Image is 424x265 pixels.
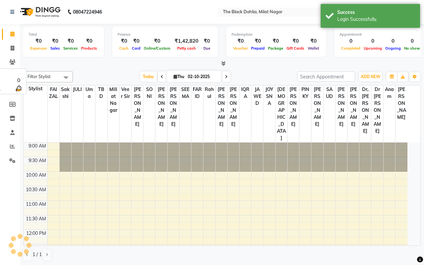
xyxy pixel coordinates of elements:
[263,85,275,108] span: JOYSNA
[62,37,79,45] div: ₹0
[62,46,79,51] span: Services
[285,46,306,51] span: Gift Cards
[49,46,62,51] span: Sales
[172,37,201,45] div: ₹1,42,820
[359,72,382,81] button: ADD NEW
[232,32,321,37] div: Redemption
[27,157,47,164] div: 9:30 AM
[288,85,299,128] span: [PERSON_NAME]
[340,32,422,37] div: Appointment
[48,85,59,101] span: FAIZAL
[79,46,99,51] span: Products
[297,71,355,82] input: Search Appointment
[168,85,179,128] span: [PERSON_NAME]
[140,71,157,82] span: Today
[191,85,203,101] span: FARID
[49,37,62,45] div: ₹0
[384,37,402,45] div: 0
[299,85,311,101] span: PINKY
[25,186,47,193] div: 10:30 AM
[306,37,321,45] div: ₹0
[276,85,287,142] span: [DEMOGRAPHIC_DATA]
[232,37,249,45] div: ₹0
[25,230,47,237] div: 12:00 PM
[249,46,266,51] span: Prepaid
[118,46,130,51] span: Cash
[25,244,47,251] div: 12:30 PM
[72,85,83,94] span: JULI
[73,3,102,21] b: 08047224946
[362,37,384,45] div: 0
[15,76,23,84] div: 0
[120,85,131,101] span: Veer Sir
[28,37,49,45] div: ₹0
[25,201,47,208] div: 11:00 AM
[362,46,384,51] span: Upcoming
[15,84,23,92] img: wait_time.png
[142,37,172,45] div: ₹0
[180,85,191,101] span: SEEMA
[155,85,167,128] span: [PERSON_NAME]
[108,85,119,114] span: Millat Nagar
[201,37,213,45] div: ₹0
[396,85,407,121] span: [PERSON_NAME]
[186,72,219,82] input: 2025-10-02
[251,85,263,108] span: JAWED
[27,143,47,150] div: 9:00 AM
[402,37,422,45] div: 0
[266,37,285,45] div: ₹0
[28,46,49,51] span: Expenses
[132,85,143,128] span: [PERSON_NAME]
[361,74,380,79] span: ADD NEW
[311,85,323,128] span: [PERSON_NAME]
[336,85,347,128] span: [PERSON_NAME]
[130,46,142,51] span: Card
[172,74,186,79] span: Thu
[384,85,395,101] span: Anam
[285,37,306,45] div: ₹0
[25,172,47,179] div: 10:00 AM
[24,85,47,92] div: Stylist
[32,251,42,258] span: 1 / 1
[337,9,415,16] div: Success
[25,215,47,222] div: 11:30 AM
[130,37,142,45] div: ₹0
[118,37,130,45] div: ₹0
[28,32,99,37] div: Total
[266,46,285,51] span: Package
[95,85,107,101] span: TBD
[216,85,227,128] span: [PERSON_NAME]
[27,74,51,79] span: Filter Stylist
[359,85,371,135] span: Dr,[PERSON_NAME]
[340,37,362,45] div: 0
[232,46,249,51] span: Voucher
[142,46,172,51] span: Online/Custom
[202,46,212,51] span: Due
[371,85,383,135] span: Dr [PERSON_NAME]
[83,85,95,101] span: Uma
[306,46,321,51] span: Wallet
[79,37,99,45] div: ₹0
[118,32,213,37] div: Finance
[384,46,402,51] span: Ongoing
[347,85,359,128] span: [PERSON_NAME]
[228,85,239,128] span: [PERSON_NAME]
[337,16,415,23] div: Login Successfully.
[402,46,422,51] span: No show
[324,85,335,101] span: SAUD
[239,85,251,101] span: IQRA
[249,37,266,45] div: ₹0
[176,46,197,51] span: Petty cash
[17,3,62,21] img: logo
[203,85,215,101] span: Rahul
[143,85,155,101] span: SONI
[60,85,71,101] span: sakshi
[340,46,362,51] span: Completed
